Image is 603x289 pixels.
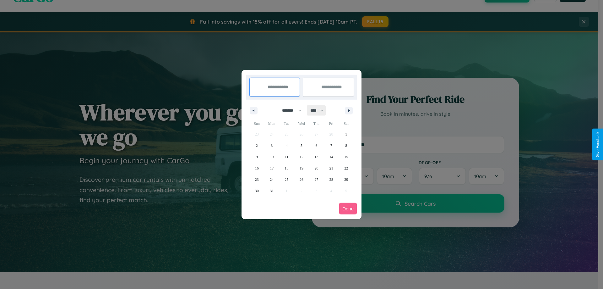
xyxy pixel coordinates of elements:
button: 29 [339,174,354,185]
button: 22 [339,163,354,174]
button: 30 [249,185,264,197]
span: 6 [315,140,317,151]
button: 3 [264,140,279,151]
span: 8 [345,140,347,151]
span: 20 [314,163,318,174]
button: 23 [249,174,264,185]
div: Give Feedback [595,132,600,157]
span: 9 [256,151,258,163]
button: 1 [339,129,354,140]
span: 24 [270,174,274,185]
button: 27 [309,174,324,185]
span: 4 [286,140,288,151]
button: 20 [309,163,324,174]
span: 31 [270,185,274,197]
button: 14 [324,151,339,163]
button: 17 [264,163,279,174]
span: 25 [285,174,289,185]
button: 5 [294,140,309,151]
span: 18 [285,163,289,174]
button: 21 [324,163,339,174]
span: Thu [309,119,324,129]
span: 17 [270,163,274,174]
span: Sat [339,119,354,129]
span: 28 [329,174,333,185]
span: 16 [255,163,259,174]
span: 5 [301,140,302,151]
button: 16 [249,163,264,174]
span: 2 [256,140,258,151]
span: 29 [344,174,348,185]
span: 10 [270,151,274,163]
button: 4 [279,140,294,151]
span: Wed [294,119,309,129]
span: Tue [279,119,294,129]
button: 19 [294,163,309,174]
button: 18 [279,163,294,174]
span: Sun [249,119,264,129]
button: 25 [279,174,294,185]
span: 30 [255,185,259,197]
button: 10 [264,151,279,163]
button: 2 [249,140,264,151]
button: 7 [324,140,339,151]
span: 3 [271,140,273,151]
span: 7 [330,140,332,151]
button: 11 [279,151,294,163]
button: 13 [309,151,324,163]
span: 1 [345,129,347,140]
span: 12 [300,151,303,163]
span: 27 [314,174,318,185]
span: 23 [255,174,259,185]
button: 28 [324,174,339,185]
span: 22 [344,163,348,174]
button: 15 [339,151,354,163]
button: 12 [294,151,309,163]
button: 8 [339,140,354,151]
span: 13 [314,151,318,163]
span: 26 [300,174,303,185]
span: 21 [329,163,333,174]
span: 11 [285,151,289,163]
span: 14 [329,151,333,163]
button: 9 [249,151,264,163]
button: Done [339,203,357,214]
span: 15 [344,151,348,163]
span: 19 [300,163,303,174]
span: Mon [264,119,279,129]
button: 31 [264,185,279,197]
button: 24 [264,174,279,185]
span: Fri [324,119,339,129]
button: 26 [294,174,309,185]
button: 6 [309,140,324,151]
